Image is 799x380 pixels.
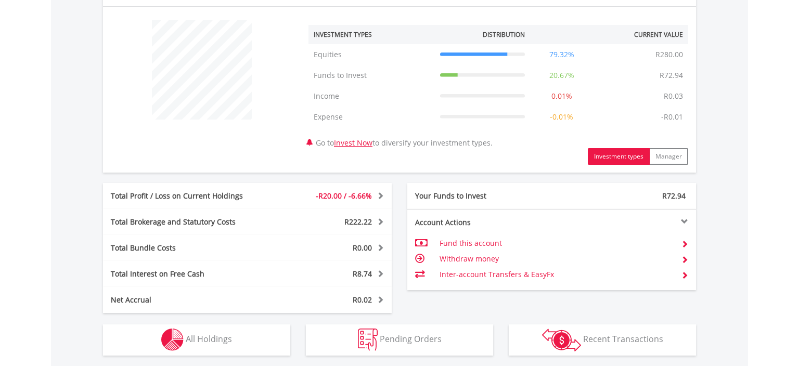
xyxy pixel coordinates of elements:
span: R72.94 [662,191,686,201]
td: 79.32% [530,44,594,65]
div: Account Actions [407,217,552,228]
td: Fund this account [440,235,673,251]
td: Withdraw money [440,251,673,267]
td: R0.03 [659,86,688,107]
th: Current Value [593,25,688,44]
td: -R0.01 [656,107,688,127]
img: pending_instructions-wht.png [358,329,378,351]
div: Your Funds to Invest [407,191,552,201]
span: R222.22 [344,217,372,227]
button: Recent Transactions [509,324,696,356]
td: 0.01% [530,86,594,107]
button: All Holdings [103,324,290,356]
div: Total Profit / Loss on Current Holdings [103,191,272,201]
button: Investment types [588,148,650,165]
td: -0.01% [530,107,594,127]
td: R280.00 [650,44,688,65]
td: 20.67% [530,65,594,86]
td: Funds to Invest [308,65,435,86]
div: Net Accrual [103,295,272,305]
div: Total Interest on Free Cash [103,269,272,279]
div: Go to to diversify your investment types. [301,15,696,165]
span: Recent Transactions [583,333,663,345]
td: R72.94 [654,65,688,86]
div: Total Brokerage and Statutory Costs [103,217,272,227]
td: Inter-account Transfers & EasyFx [440,267,673,282]
span: -R20.00 / -6.66% [316,191,372,201]
button: Pending Orders [306,324,493,356]
td: Equities [308,44,435,65]
div: Distribution [483,30,525,39]
span: R0.02 [353,295,372,305]
span: R0.00 [353,243,372,253]
span: All Holdings [186,333,232,345]
th: Investment Types [308,25,435,44]
td: Income [308,86,435,107]
div: Total Bundle Costs [103,243,272,253]
td: Expense [308,107,435,127]
span: R8.74 [353,269,372,279]
button: Manager [649,148,688,165]
a: Invest Now [334,138,372,148]
span: Pending Orders [380,333,442,345]
img: holdings-wht.png [161,329,184,351]
img: transactions-zar-wht.png [542,329,581,351]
